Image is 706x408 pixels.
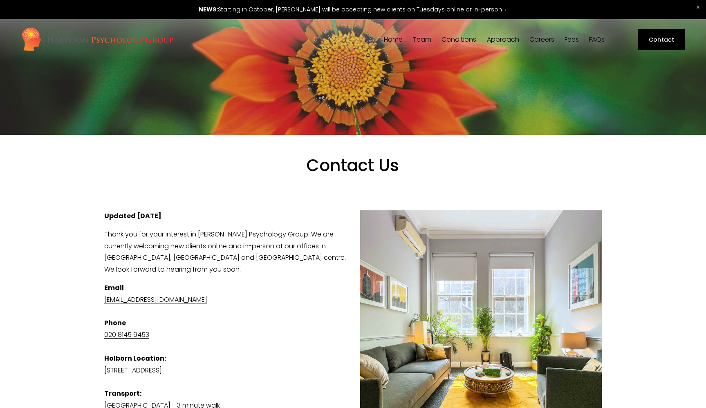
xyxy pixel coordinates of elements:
[487,36,519,44] a: folder dropdown
[384,36,403,44] a: Home
[413,36,431,43] span: Team
[104,366,162,375] a: [STREET_ADDRESS]
[104,283,124,292] strong: Email
[104,295,207,304] a: [EMAIL_ADDRESS][DOMAIN_NAME]
[529,36,554,44] a: Careers
[104,389,141,398] strong: Transport:
[638,29,685,50] a: Contact
[565,36,579,44] a: Fees
[104,211,161,221] strong: Updated [DATE]
[104,318,126,328] strong: Phone
[442,36,476,44] a: folder dropdown
[487,36,519,43] span: Approach
[104,330,149,339] a: 020 8145 9453
[21,27,174,53] img: Harrison Psychology Group
[442,36,476,43] span: Conditions
[589,36,605,44] a: FAQs
[413,36,431,44] a: folder dropdown
[148,156,558,196] h1: Contact Us
[104,229,602,276] p: Thank you for your interest in [PERSON_NAME] Psychology Group. We are currently welcoming new cli...
[104,354,166,363] strong: Holborn Location:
